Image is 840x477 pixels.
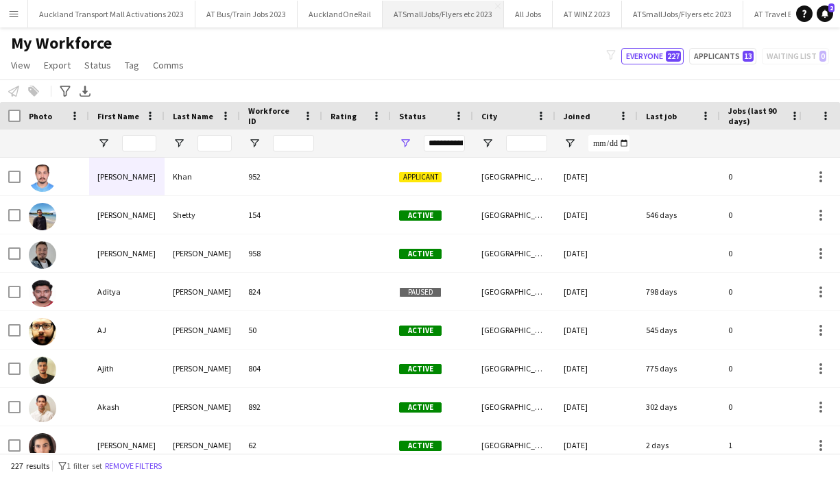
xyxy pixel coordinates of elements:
[817,5,833,22] a: 2
[84,59,111,71] span: Status
[555,426,638,464] div: [DATE]
[588,135,629,151] input: Joined Filter Input
[44,59,71,71] span: Export
[240,196,322,234] div: 154
[743,51,754,62] span: 13
[743,1,837,27] button: AT Travel Expos 2024
[197,135,232,151] input: Last Name Filter Input
[720,388,809,426] div: 0
[195,1,298,27] button: AT Bus/Train Jobs 2023
[621,48,684,64] button: Everyone227
[29,241,56,269] img: Adam O
[97,137,110,149] button: Open Filter Menu
[67,461,102,471] span: 1 filter set
[89,388,165,426] div: Akash
[564,111,590,121] span: Joined
[399,441,442,451] span: Active
[399,137,411,149] button: Open Filter Menu
[240,234,322,272] div: 958
[383,1,504,27] button: ATSmallJobs/Flyers etc 2023
[89,273,165,310] div: Aditya
[473,196,555,234] div: [GEOGRAPHIC_DATA]
[298,1,383,27] button: AucklandOneRail
[125,59,139,71] span: Tag
[331,111,357,121] span: Rating
[240,311,322,349] div: 50
[473,426,555,464] div: [GEOGRAPHIC_DATA]
[165,158,240,195] div: Khan
[646,111,677,121] span: Last job
[273,135,314,151] input: Workforce ID Filter Input
[399,326,442,336] span: Active
[555,196,638,234] div: [DATE]
[11,59,30,71] span: View
[240,388,322,426] div: 892
[89,350,165,387] div: Ajith
[481,137,494,149] button: Open Filter Menu
[638,196,720,234] div: 546 days
[553,1,622,27] button: AT WINZ 2023
[555,388,638,426] div: [DATE]
[720,273,809,310] div: 0
[173,111,213,121] span: Last Name
[240,426,322,464] div: 62
[5,56,36,74] a: View
[473,350,555,387] div: [GEOGRAPHIC_DATA]
[89,196,165,234] div: [PERSON_NAME]
[720,311,809,349] div: 0
[57,83,73,99] app-action-btn: Advanced filters
[29,318,56,345] img: AJ Murtagh
[29,203,56,230] img: Abhit Shetty
[638,426,720,464] div: 2 days
[473,311,555,349] div: [GEOGRAPHIC_DATA]
[29,280,56,307] img: Aditya Panchal
[504,1,553,27] button: All Jobs
[720,196,809,234] div: 0
[165,273,240,310] div: [PERSON_NAME]
[102,458,165,474] button: Remove filters
[29,164,56,192] img: Abdulrehman Khan
[720,350,809,387] div: 0
[728,106,784,126] span: Jobs (last 90 days)
[28,1,195,27] button: Auckland Transport Mall Activations 2023
[165,350,240,387] div: [PERSON_NAME]
[165,311,240,349] div: [PERSON_NAME]
[473,158,555,195] div: [GEOGRAPHIC_DATA]
[399,111,426,121] span: Status
[89,158,165,195] div: [PERSON_NAME]
[555,311,638,349] div: [DATE]
[689,48,756,64] button: Applicants13
[638,350,720,387] div: 775 days
[473,388,555,426] div: [GEOGRAPHIC_DATA]
[89,234,165,272] div: [PERSON_NAME]
[240,158,322,195] div: 952
[399,364,442,374] span: Active
[638,273,720,310] div: 798 days
[119,56,145,74] a: Tag
[473,273,555,310] div: [GEOGRAPHIC_DATA]
[248,137,261,149] button: Open Filter Menu
[564,137,576,149] button: Open Filter Menu
[506,135,547,151] input: City Filter Input
[38,56,76,74] a: Export
[555,273,638,310] div: [DATE]
[29,395,56,422] img: Akash Dewangan
[399,287,442,297] span: Paused
[638,388,720,426] div: 302 days
[165,196,240,234] div: Shetty
[97,111,139,121] span: First Name
[399,249,442,259] span: Active
[248,106,298,126] span: Workforce ID
[89,426,165,464] div: [PERSON_NAME]
[720,234,809,272] div: 0
[122,135,156,151] input: First Name Filter Input
[165,388,240,426] div: [PERSON_NAME]
[77,83,93,99] app-action-btn: Export XLSX
[11,33,112,53] span: My Workforce
[622,1,743,27] button: ATSmallJobs/Flyers etc 2023
[240,273,322,310] div: 824
[481,111,497,121] span: City
[29,111,52,121] span: Photo
[473,234,555,272] div: [GEOGRAPHIC_DATA]
[720,426,809,464] div: 1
